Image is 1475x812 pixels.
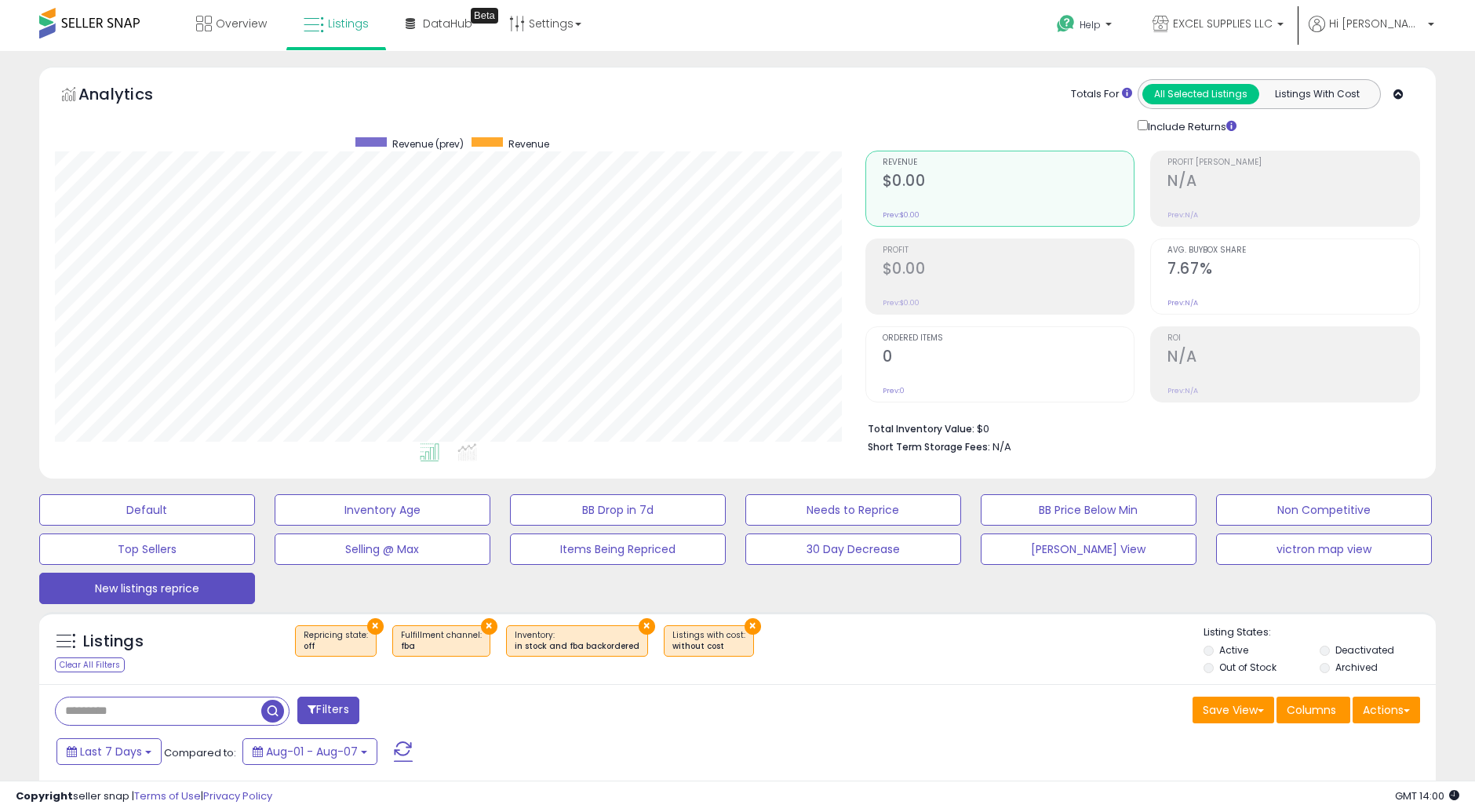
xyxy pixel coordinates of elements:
span: N/A [992,439,1011,454]
h2: 0 [883,348,1134,369]
div: seller snap | | [16,789,272,804]
div: Clear All Filters [55,657,125,672]
div: without cost [672,641,745,652]
span: Revenue (prev) [392,137,464,151]
span: Compared to: [164,745,236,760]
li: $0 [868,418,1409,437]
h5: Analytics [78,83,184,109]
button: Non Competitive [1216,494,1432,526]
button: × [745,618,761,635]
label: Active [1219,643,1248,657]
button: New listings reprice [39,573,255,604]
button: × [481,618,497,635]
button: × [639,618,655,635]
span: DataHub [423,16,472,31]
span: Revenue [508,137,549,151]
span: Profit [PERSON_NAME] [1167,158,1419,167]
span: Profit [883,246,1134,255]
a: Hi [PERSON_NAME] [1309,16,1434,51]
strong: Copyright [16,788,73,803]
button: Last 7 Days [56,738,162,765]
span: Fulfillment channel : [401,629,482,653]
button: × [367,618,384,635]
span: Hi [PERSON_NAME] [1329,16,1423,31]
a: Help [1044,2,1127,51]
span: Listings [328,16,369,31]
button: Top Sellers [39,533,255,565]
button: 30 Day Decrease [745,533,961,565]
h2: 7.67% [1167,260,1419,281]
span: Ordered Items [883,334,1134,343]
button: Save View [1193,697,1274,723]
span: Last 7 Days [80,744,142,759]
span: Revenue [883,158,1134,167]
button: Columns [1277,697,1350,723]
span: Overview [216,16,267,31]
b: Short Term Storage Fees: [868,440,990,453]
div: Totals For [1071,87,1132,102]
span: Avg. Buybox Share [1167,246,1419,255]
button: BB Drop in 7d [510,494,726,526]
i: Get Help [1056,14,1076,34]
button: Default [39,494,255,526]
button: Needs to Reprice [745,494,961,526]
div: off [304,641,368,652]
span: 2025-08-15 14:00 GMT [1395,788,1459,803]
a: Terms of Use [134,788,201,803]
small: Prev: N/A [1167,386,1198,395]
a: Privacy Policy [203,788,272,803]
h2: $0.00 [883,260,1134,281]
div: in stock and fba backordered [515,641,639,652]
span: Listings with cost : [672,629,745,653]
button: Filters [297,697,359,724]
h2: $0.00 [883,172,1134,193]
button: Listings With Cost [1258,84,1375,104]
button: victron map view [1216,533,1432,565]
div: Displaying 1 to 4 of 4 items [1287,779,1420,794]
small: Prev: 0 [883,386,905,395]
button: Actions [1353,697,1420,723]
p: Listing States: [1204,625,1436,640]
label: Archived [1335,661,1378,674]
button: Items Being Repriced [510,533,726,565]
span: Help [1080,18,1101,31]
h2: N/A [1167,348,1419,369]
label: Out of Stock [1219,661,1277,674]
h2: N/A [1167,172,1419,193]
div: Include Returns [1126,117,1255,135]
span: Columns [1287,702,1336,718]
label: Deactivated [1335,643,1394,657]
b: Total Inventory Value: [868,422,974,435]
small: Prev: N/A [1167,298,1198,308]
div: fba [401,641,482,652]
span: Repricing state : [304,629,368,653]
div: Tooltip anchor [471,8,498,24]
small: Prev: N/A [1167,210,1198,220]
button: [PERSON_NAME] View [981,533,1196,565]
button: Aug-01 - Aug-07 [242,738,377,765]
button: BB Price Below Min [981,494,1196,526]
button: Selling @ Max [275,533,490,565]
button: All Selected Listings [1142,84,1259,104]
span: ROI [1167,334,1419,343]
span: Aug-01 - Aug-07 [266,744,358,759]
span: Inventory : [515,629,639,653]
button: Inventory Age [275,494,490,526]
h5: Listings [83,631,144,653]
small: Prev: $0.00 [883,298,920,308]
span: EXCEL SUPPLIES LLC [1173,16,1273,31]
small: Prev: $0.00 [883,210,920,220]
